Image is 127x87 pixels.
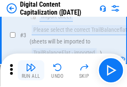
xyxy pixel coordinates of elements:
[26,62,36,72] img: Run All
[71,60,97,80] button: Skip
[44,60,71,80] button: Undo
[20,32,26,38] span: # 3
[100,5,106,12] img: Support
[79,74,90,79] div: Skip
[110,3,120,13] img: Settings menu
[7,3,17,13] img: Back
[20,0,96,16] div: Digital Content Capitalization ([DATE])
[22,74,40,79] div: Run All
[17,60,44,80] button: Run All
[52,62,62,72] img: Undo
[104,64,117,77] img: Main button
[32,48,97,58] div: TrailBalanceFlat - imported
[51,74,64,79] div: Undo
[79,62,89,72] img: Skip
[40,12,73,22] div: Import Sheet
